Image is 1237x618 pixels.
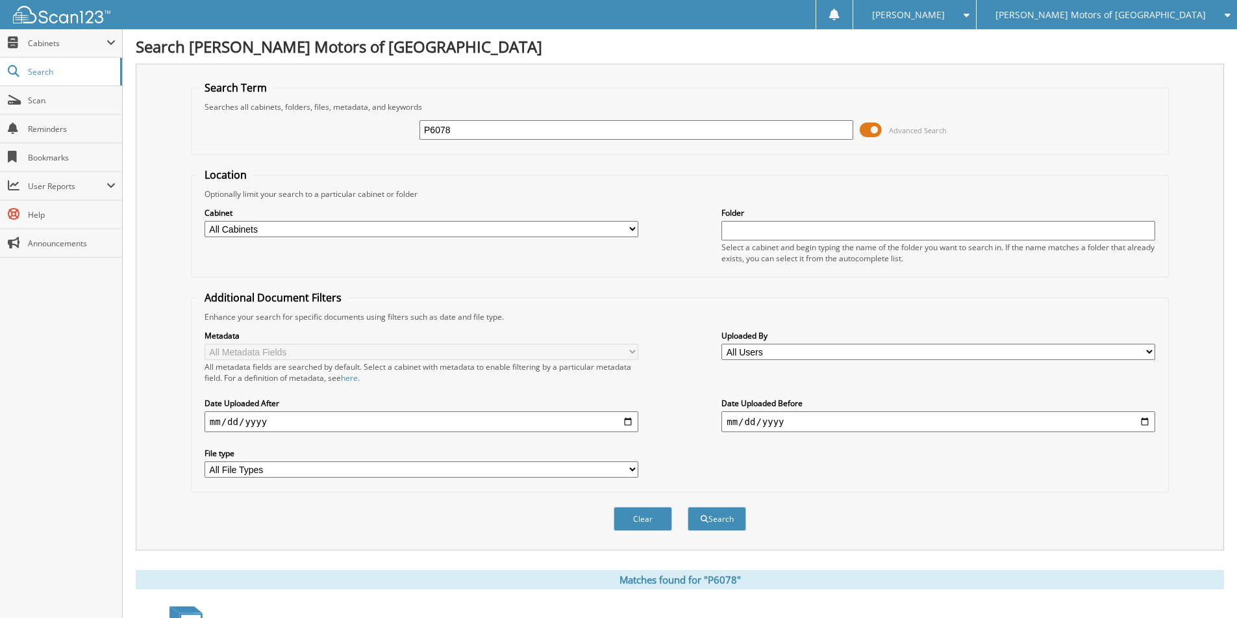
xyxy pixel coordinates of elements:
label: File type [205,448,638,459]
label: Date Uploaded After [205,398,638,409]
legend: Search Term [198,81,273,95]
label: Uploaded By [721,330,1155,341]
span: Announcements [28,238,116,249]
div: Searches all cabinets, folders, files, metadata, and keywords [198,101,1162,112]
span: Advanced Search [889,125,947,135]
span: Bookmarks [28,152,116,163]
input: end [721,411,1155,432]
label: Metadata [205,330,638,341]
button: Search [688,507,746,531]
h1: Search [PERSON_NAME] Motors of [GEOGRAPHIC_DATA] [136,36,1224,57]
label: Folder [721,207,1155,218]
div: All metadata fields are searched by default. Select a cabinet with metadata to enable filtering b... [205,361,638,383]
div: Matches found for "P6078" [136,570,1224,589]
div: Optionally limit your search to a particular cabinet or folder [198,188,1162,200]
label: Date Uploaded Before [721,398,1155,409]
span: Cabinets [28,38,106,49]
span: Help [28,209,116,220]
span: [PERSON_NAME] [872,11,945,19]
legend: Additional Document Filters [198,290,348,305]
input: start [205,411,638,432]
span: Reminders [28,123,116,135]
span: Scan [28,95,116,106]
img: scan123-logo-white.svg [13,6,110,23]
a: here [341,372,358,383]
div: Select a cabinet and begin typing the name of the folder you want to search in. If the name match... [721,242,1155,264]
label: Cabinet [205,207,638,218]
span: Search [28,66,114,77]
div: Enhance your search for specific documents using filters such as date and file type. [198,311,1162,322]
legend: Location [198,168,253,182]
span: [PERSON_NAME] Motors of [GEOGRAPHIC_DATA] [995,11,1206,19]
span: User Reports [28,181,106,192]
button: Clear [614,507,672,531]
